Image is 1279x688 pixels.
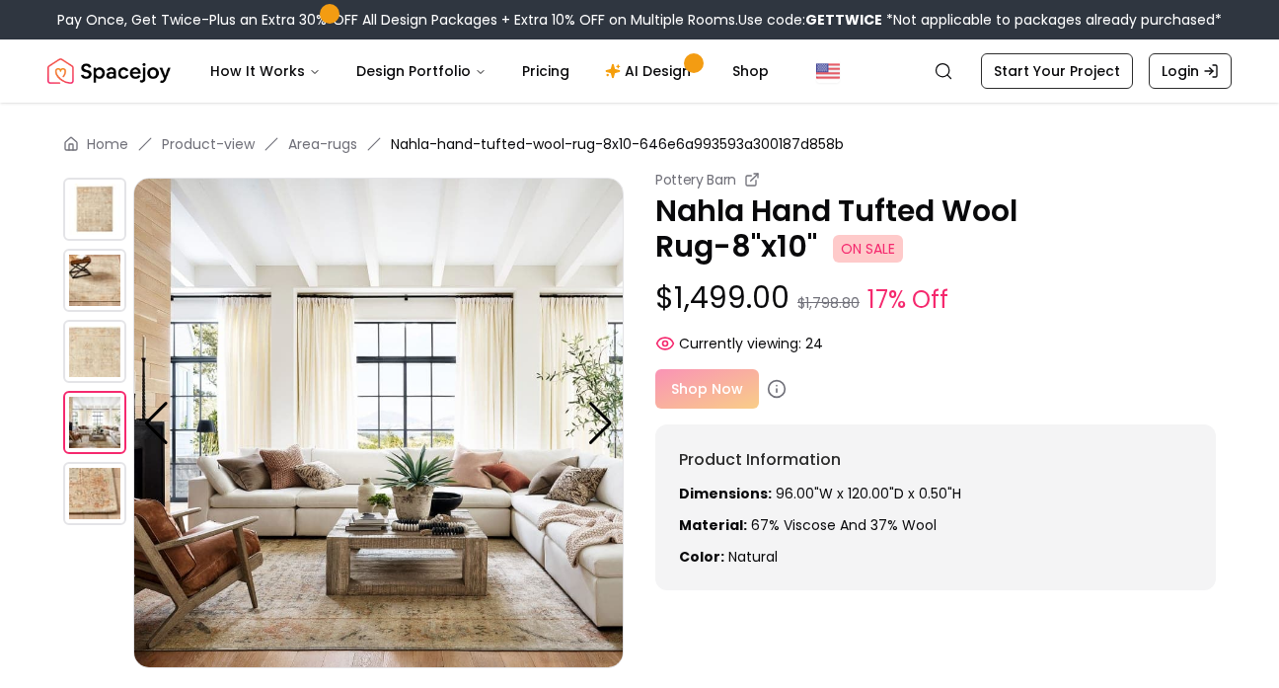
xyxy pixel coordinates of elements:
h6: Product Information [679,448,1192,472]
img: https://storage.googleapis.com/spacejoy-main/assets/646e6a993593a300187d858b/product_4_bb31k919m8f7 [63,462,126,525]
span: Currently viewing: [679,334,801,353]
span: Use code: [738,10,882,30]
p: 96.00"W x 120.00"D x 0.50"H [679,484,1192,503]
p: $1,499.00 [655,280,1216,318]
img: https://storage.googleapis.com/spacejoy-main/assets/646e6a993593a300187d858b/product_1_68afj0dp07p5 [63,249,126,312]
a: Pricing [506,51,585,91]
button: How It Works [194,51,337,91]
img: https://storage.googleapis.com/spacejoy-main/assets/646e6a993593a300187d858b/product_3_nd9fk8m9731d [133,178,624,668]
a: Area-rugs [288,134,357,154]
span: natural [728,547,778,567]
span: *Not applicable to packages already purchased* [882,10,1222,30]
span: ON SALE [833,235,903,263]
a: Spacejoy [47,51,171,91]
small: 17% Off [867,282,948,318]
button: Design Portfolio [340,51,502,91]
b: GETTWICE [805,10,882,30]
strong: Dimensions: [679,484,772,503]
span: Nahla-hand-tufted-wool-rug-8x10-646e6a993593a300187d858b [391,134,844,154]
strong: Color: [679,547,724,567]
nav: Main [194,51,785,91]
img: United States [816,59,840,83]
img: https://storage.googleapis.com/spacejoy-main/assets/646e6a993593a300187d858b/product_0_cpjbeh0c8ooj [63,178,126,241]
img: https://storage.googleapis.com/spacejoy-main/assets/646e6a993593a300187d858b/product_3_nd9fk8m9731d [63,391,126,454]
p: Nahla Hand Tufted Wool Rug-8"x10" [655,193,1216,265]
a: Login [1149,53,1232,89]
a: Product-view [162,134,255,154]
span: 24 [805,334,823,353]
img: Spacejoy Logo [47,51,171,91]
nav: breadcrumb [63,134,1216,154]
a: Shop [716,51,785,91]
strong: Material: [679,515,747,535]
a: Start Your Project [981,53,1133,89]
small: $1,798.80 [797,293,860,313]
a: AI Design [589,51,713,91]
small: Pottery Barn [655,170,736,190]
span: 67% viscose and 37% wool [751,515,937,535]
div: Pay Once, Get Twice-Plus an Extra 30% OFF All Design Packages + Extra 10% OFF on Multiple Rooms. [57,10,1222,30]
a: Home [87,134,128,154]
nav: Global [47,39,1232,103]
img: https://storage.googleapis.com/spacejoy-main/assets/646e6a993593a300187d858b/product_2_g3nmma3e5c [63,320,126,383]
